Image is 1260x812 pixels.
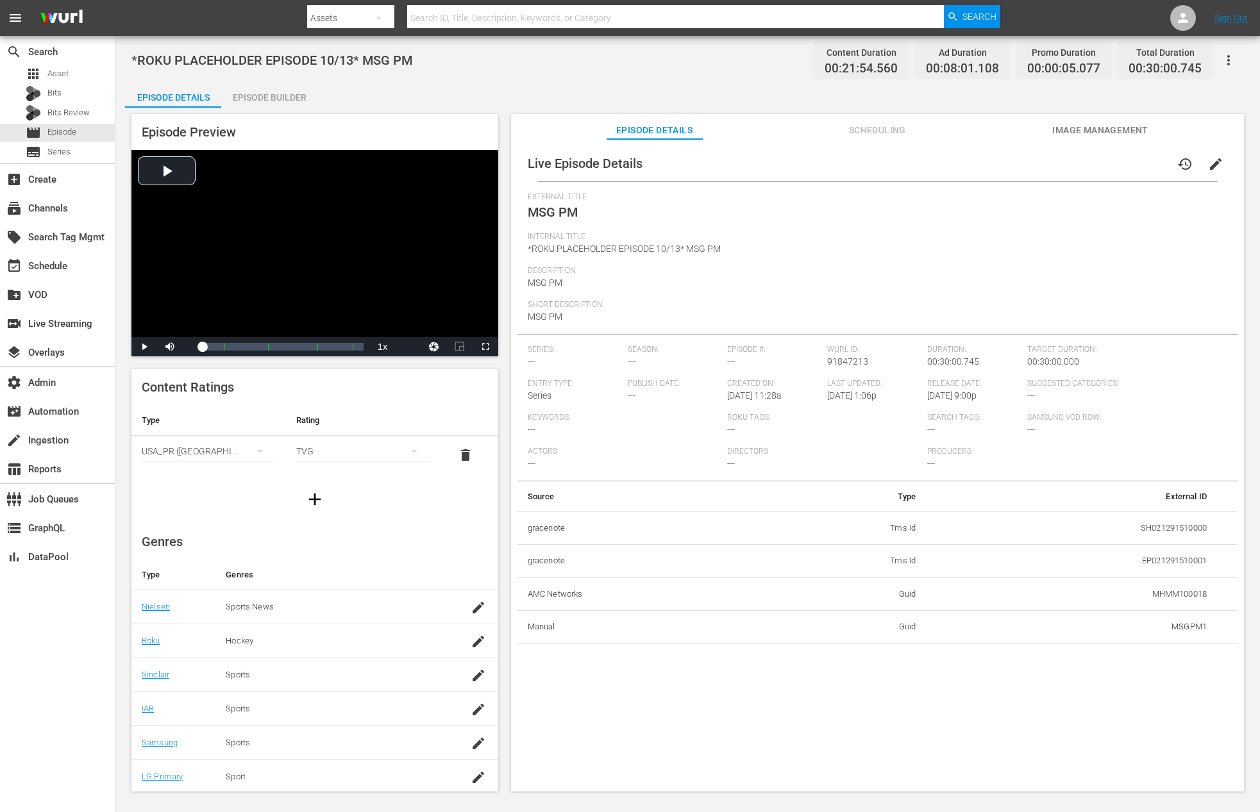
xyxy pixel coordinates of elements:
[528,156,643,171] span: Live Episode Details
[827,356,868,367] span: 91847213
[927,413,1021,423] span: Search Tags:
[727,413,921,423] span: Roku Tags:
[26,144,41,160] span: Series
[131,559,215,590] th: Type
[528,345,621,355] span: Series:
[517,481,771,512] th: Source
[1027,413,1121,423] span: Samsung VOD Row:
[528,300,1221,310] span: Short Description
[1170,149,1200,179] button: history
[962,5,996,28] span: Search
[528,244,721,254] span: *ROKU PLACEHOLDER EPISODE 10/13* MSG PM
[1027,356,1079,367] span: 00:30:00.000
[926,545,1217,578] td: EP021291510001
[1129,62,1202,76] span: 00:30:00.745
[771,481,926,512] th: Type
[142,433,276,469] div: USA_PR ([GEOGRAPHIC_DATA] ([GEOGRAPHIC_DATA]))
[771,511,926,545] td: Tms Id
[125,82,221,113] div: Episode Details
[26,105,41,120] div: Bits Review
[927,424,935,435] span: ---
[142,636,160,645] a: Roku
[517,545,771,578] th: gracenote
[727,356,735,367] span: ---
[1214,13,1248,23] a: Sign Out
[421,337,447,356] button: Jump To Time
[528,413,721,423] span: Keywords:
[926,577,1217,611] td: MHMM100018
[447,337,473,356] button: Picture-in-Picture
[6,433,22,448] span: Ingestion
[528,266,1221,276] span: Description
[927,390,977,401] span: [DATE] 9:00p
[142,704,154,713] a: IAB
[47,145,71,158] span: Series
[926,62,999,76] span: 00:08:01.108
[370,337,396,356] button: Playback Rate
[727,447,921,457] span: Directors
[827,379,921,389] span: Last Updated:
[6,520,22,536] span: GraphQL
[47,87,62,99] span: Bits
[131,53,412,68] span: *ROKU PLACEHOLDER EPISODE 10/13* MSG PM
[771,577,926,611] td: Guid
[142,379,234,395] span: Content Ratings
[827,345,921,355] span: Wurl ID:
[825,62,898,76] span: 00:21:54.560
[142,534,183,549] span: Genres
[142,670,169,679] a: Sinclair
[528,278,562,288] span: MSG PM
[6,345,22,360] span: Overlays
[6,201,22,216] span: Channels
[727,379,821,389] span: Created On:
[927,447,1121,457] span: Producers
[825,44,898,62] div: Content Duration
[1027,390,1035,401] span: ---
[6,287,22,302] span: VOD
[6,316,22,331] span: Live Streaming
[517,611,771,644] th: Manual
[221,82,317,113] div: Episode Builder
[927,458,935,468] span: ---
[528,192,1221,203] span: External Title
[142,602,170,611] a: Nielsen
[6,258,22,274] span: Schedule
[157,337,183,356] button: Mute
[125,82,221,108] button: Episode Details
[202,343,364,351] div: Progress Bar
[131,405,498,476] table: simple table
[6,375,22,390] span: Admin
[6,172,22,187] span: Create
[528,458,535,468] span: ---
[528,424,535,435] span: ---
[1027,44,1100,62] div: Promo Duration
[926,44,999,62] div: Ad Duration
[221,82,317,108] button: Episode Builder
[131,337,157,356] button: Play
[528,204,578,220] span: MSG PM
[1200,149,1231,179] button: edit
[517,577,771,611] th: AMC Networks
[528,311,562,322] span: MSG PM
[142,772,183,781] a: LG Primary
[727,458,735,468] span: ---
[26,125,41,140] span: Episode
[26,86,41,101] div: Bits
[6,549,22,565] span: DataPool
[607,122,703,138] span: Episode Details
[829,122,925,138] span: Scheduling
[628,356,635,367] span: ---
[47,106,90,119] span: Bits Review
[727,345,821,355] span: Episode #:
[528,356,535,367] span: ---
[944,5,1000,28] button: Search
[31,3,92,33] img: ans4CAIJ8jUAAAAAAAAAAAAAAAAAAAAAAAAgQb4GAAAAAAAAAAAAAAAAAAAAAAAAJMjXAAAAAAAAAAAAAAAAAAAAAAAAgAT5G...
[628,379,721,389] span: Publish Date:
[517,481,1238,644] table: simple table
[517,511,771,545] th: gracenote
[827,390,877,401] span: [DATE] 1:06p
[473,337,498,356] button: Fullscreen
[771,545,926,578] td: Tms Id
[1027,62,1100,76] span: 00:00:05.077
[6,229,22,245] span: Search Tag Mgmt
